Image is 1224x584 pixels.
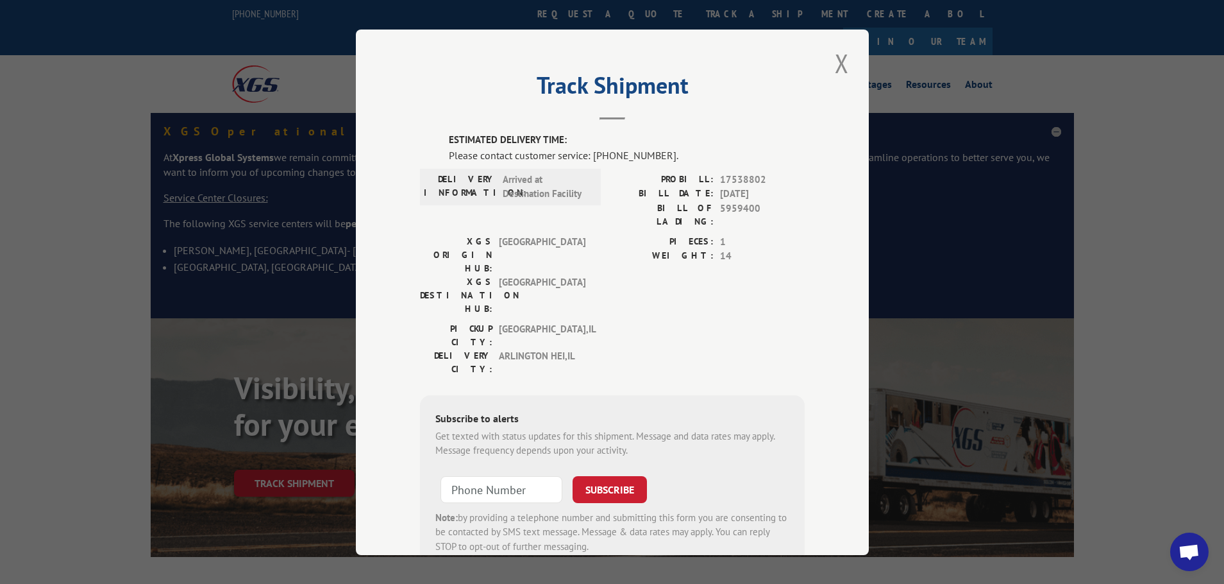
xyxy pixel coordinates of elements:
[499,275,585,315] span: [GEOGRAPHIC_DATA]
[440,476,562,502] input: Phone Number
[449,147,805,162] div: Please contact customer service: [PHONE_NUMBER].
[420,234,492,275] label: XGS ORIGIN HUB:
[424,172,496,201] label: DELIVERY INFORMATION:
[503,172,589,201] span: Arrived at Destination Facility
[499,348,585,375] span: ARLINGTON HEI , IL
[720,201,805,228] span: 5959400
[435,410,789,429] div: Subscribe to alerts
[720,234,805,249] span: 1
[1170,533,1209,571] a: Open chat
[573,476,647,502] button: SUBSCRIBE
[612,249,714,264] label: WEIGHT:
[420,348,492,375] label: DELIVERY CITY:
[435,510,789,554] div: by providing a telephone number and submitting this form you are consenting to be contacted by SM...
[720,249,805,264] span: 14
[499,234,585,275] span: [GEOGRAPHIC_DATA]
[720,172,805,187] span: 17538802
[612,172,714,187] label: PROBILL:
[435,429,789,458] div: Get texted with status updates for this shipment. Message and data rates may apply. Message frequ...
[612,201,714,228] label: BILL OF LADING:
[420,322,492,348] label: PICKUP CITY:
[831,46,853,81] button: Close modal
[612,234,714,249] label: PIECES:
[420,275,492,315] label: XGS DESTINATION HUB:
[499,322,585,348] span: [GEOGRAPHIC_DATA] , IL
[612,187,714,202] label: BILL DATE:
[435,511,458,523] strong: Note:
[720,187,805,202] span: [DATE]
[449,133,805,148] label: ESTIMATED DELIVERY TIME:
[420,76,805,101] h2: Track Shipment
